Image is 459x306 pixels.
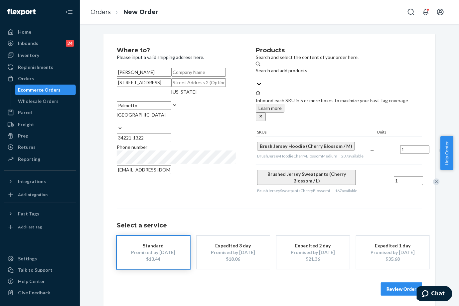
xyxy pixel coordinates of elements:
div: Remove Item [433,178,440,185]
button: Close Navigation [63,5,76,19]
a: Replenishments [4,62,76,73]
span: — [364,179,368,184]
div: Promised by [DATE] [127,249,180,256]
span: BrushJerseySweatpantsCherryBlossomL [257,188,331,193]
a: Inventory [4,50,76,61]
button: StandardPromised by [DATE]$13.44 [117,236,190,269]
div: $13.44 [127,256,180,262]
span: BrushJerseyHoodieCherryBlossomMedium [257,153,337,158]
div: 24 [66,40,74,47]
a: Home [4,27,76,37]
button: Open Search Box [404,5,418,19]
div: Give Feedback [18,289,50,296]
div: [GEOGRAPHIC_DATA] [117,112,166,118]
a: Orders [90,8,111,16]
a: Parcel [4,107,76,118]
a: Add Integration [4,189,76,200]
button: Fast Tags [4,208,76,219]
p: Search and select the content of your order here. [256,54,422,61]
a: Freight [4,119,76,130]
h2: Where to? [117,47,236,54]
div: Talk to Support [18,267,53,273]
a: New Order [123,8,158,16]
button: Open account menu [434,5,447,19]
a: Help Center [4,276,76,287]
img: Flexport logo [7,9,36,15]
input: Quantity [400,145,429,154]
div: Inbound each SKU in 5 or more boxes to maximize your Fast Tag coverage [256,91,422,121]
h2: Products [256,47,422,54]
a: Reporting [4,154,76,164]
div: Reporting [18,156,40,162]
input: ZIP Code [117,134,171,142]
button: Help Center [440,136,453,170]
a: Add Fast Tag [4,222,76,232]
button: Expedited 1 dayPromised by [DATE]$35.68 [356,236,429,269]
input: Street Address [117,78,171,87]
div: Promised by [DATE] [286,249,340,256]
div: Expedited 2 day [286,242,340,249]
iframe: Opens a widget where you can chat to one of our agents [417,286,452,303]
button: close [256,113,266,121]
button: Expedited 2 dayPromised by [DATE]$21.36 [276,236,350,269]
p: Please input a valid shipping address here. [117,54,236,61]
input: Street Address 2 (Optional) [171,78,226,87]
input: Search and add products [256,74,256,81]
a: Returns [4,142,76,153]
div: SKUs [256,129,376,136]
span: Brushed Jersey Sweatpants (Cherry Blossom / L) [267,171,346,183]
div: Promised by [DATE] [366,249,419,256]
div: [US_STATE] [171,89,197,95]
button: Give Feedback [4,287,76,298]
button: Review Order [381,282,422,296]
div: $35.68 [366,256,419,262]
div: Wholesale Orders [18,98,59,105]
input: First & Last Name [117,68,171,77]
div: Home [18,29,31,35]
button: Brushed Jersey Sweatpants (Cherry Blossom / L) [257,170,356,185]
ol: breadcrumbs [85,2,164,22]
div: $21.36 [286,256,340,262]
span: Phone number [117,144,147,150]
div: Integrations [18,178,46,185]
input: Quantity [394,176,423,185]
a: Inbounds24 [4,38,76,49]
div: Replenishments [18,64,53,71]
input: [US_STATE] [171,95,172,102]
button: Brush Jersey Hoodie (Cherry Blossom / M) [257,142,355,151]
input: Company Name [171,68,226,77]
button: Open notifications [419,5,432,19]
div: Settings [18,255,37,262]
div: Expedited 1 day [366,242,419,249]
div: Add Fast Tag [18,224,42,230]
div: Standard [127,242,180,249]
a: Prep [4,131,76,141]
div: Units [376,129,405,136]
div: Parcel [18,109,32,116]
div: Promised by [DATE] [207,249,260,256]
div: Remove Item [439,147,446,154]
div: Orders [18,75,34,82]
div: Add Integration [18,192,48,197]
span: Brush Jersey Hoodie (Cherry Blossom / M) [260,143,352,149]
div: Returns [18,144,36,151]
a: Settings [4,253,76,264]
span: — [370,148,374,153]
a: Wholesale Orders [15,96,76,107]
div: Help Center [18,278,45,285]
div: Expedited 3 day [207,242,260,249]
button: Learn more [256,104,284,113]
h1: Select a service [117,222,422,229]
div: Inventory [18,52,39,59]
div: Search and add products [256,67,307,74]
span: 237 available [341,153,364,158]
div: Prep [18,133,28,139]
div: $18.06 [207,256,260,262]
button: Integrations [4,176,76,187]
div: Freight [18,121,34,128]
a: Ecommerce Orders [15,85,76,95]
button: Expedited 3 dayPromised by [DATE]$18.06 [197,236,270,269]
input: Email (Only Required for International) [117,165,171,174]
